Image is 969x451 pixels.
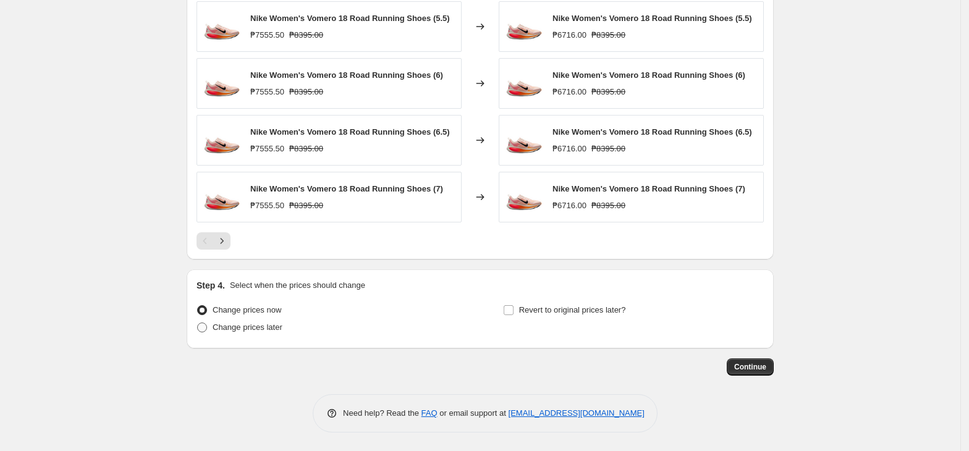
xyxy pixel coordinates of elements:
[250,29,284,41] div: ₱7555.50
[421,408,438,418] a: FAQ
[230,279,365,292] p: Select when the prices should change
[250,127,450,137] span: Nike Women's Vomero 18 Road Running Shoes (6.5)
[552,86,586,98] div: ₱6716.00
[197,232,231,250] nav: Pagination
[552,29,586,41] div: ₱6716.00
[213,305,281,314] span: Change prices now
[591,29,625,41] strike: ₱8395.00
[552,143,586,155] div: ₱6716.00
[213,322,282,332] span: Change prices later
[591,143,625,155] strike: ₱8395.00
[519,305,626,314] span: Revert to original prices later?
[552,70,745,80] span: Nike Women's Vomero 18 Road Running Shoes (6)
[250,70,443,80] span: Nike Women's Vomero 18 Road Running Shoes (6)
[203,122,240,159] img: HM6804-100_3_80x.png
[506,8,543,45] img: HM6804-100_3_80x.png
[591,200,625,212] strike: ₱8395.00
[250,143,284,155] div: ₱7555.50
[552,200,586,212] div: ₱6716.00
[197,279,225,292] h2: Step 4.
[552,184,745,193] span: Nike Women's Vomero 18 Road Running Shoes (7)
[203,65,240,102] img: HM6804-100_3_80x.png
[343,408,421,418] span: Need help? Read the
[506,65,543,102] img: HM6804-100_3_80x.png
[734,362,766,372] span: Continue
[506,122,543,159] img: HM6804-100_3_80x.png
[289,143,323,155] strike: ₱8395.00
[289,86,323,98] strike: ₱8395.00
[250,200,284,212] div: ₱7555.50
[213,232,231,250] button: Next
[552,14,752,23] span: Nike Women's Vomero 18 Road Running Shoes (5.5)
[438,408,509,418] span: or email support at
[506,179,543,216] img: HM6804-100_3_80x.png
[591,86,625,98] strike: ₱8395.00
[250,184,443,193] span: Nike Women's Vomero 18 Road Running Shoes (7)
[727,358,774,376] button: Continue
[250,14,450,23] span: Nike Women's Vomero 18 Road Running Shoes (5.5)
[203,179,240,216] img: HM6804-100_3_80x.png
[289,200,323,212] strike: ₱8395.00
[552,127,752,137] span: Nike Women's Vomero 18 Road Running Shoes (6.5)
[509,408,645,418] a: [EMAIL_ADDRESS][DOMAIN_NAME]
[250,86,284,98] div: ₱7555.50
[203,8,240,45] img: HM6804-100_3_80x.png
[289,29,323,41] strike: ₱8395.00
